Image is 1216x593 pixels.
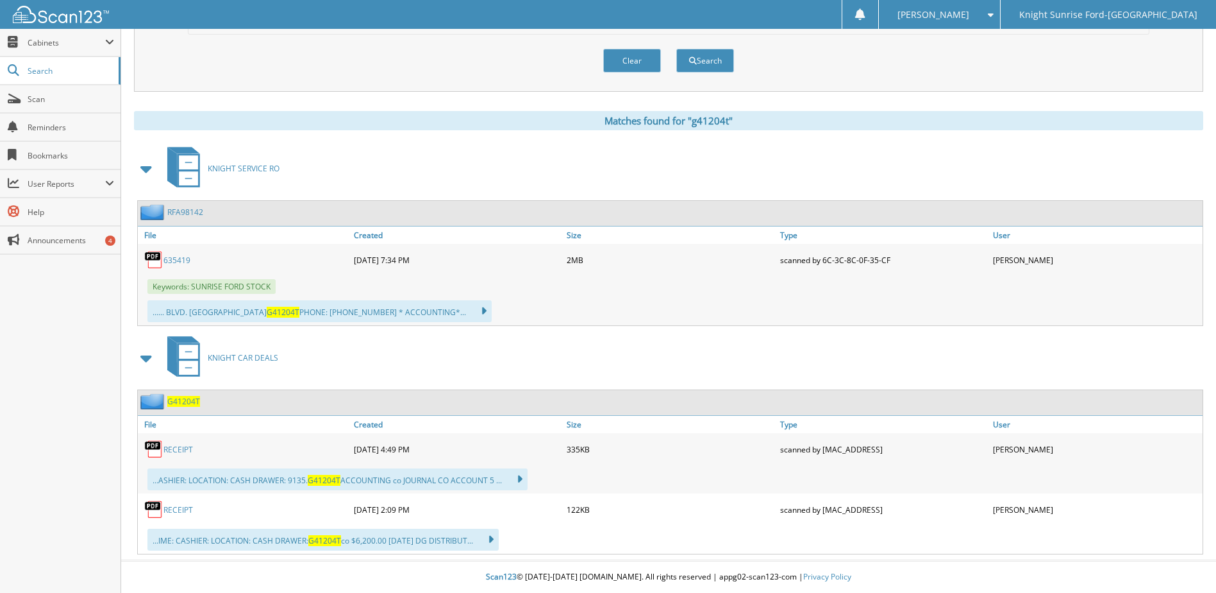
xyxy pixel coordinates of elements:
div: Matches found for "g41204t" [134,111,1203,130]
a: Type [777,227,990,244]
img: folder2.png [140,393,167,409]
span: Bookmarks [28,150,114,161]
span: [PERSON_NAME] [897,11,969,19]
span: Knight Sunrise Ford-[GEOGRAPHIC_DATA] [1019,11,1197,19]
span: G41204T [308,535,341,546]
a: G41204T [167,396,200,407]
div: scanned by 6C-3C-8C-0F-35-CF [777,247,990,273]
a: Created [351,416,563,433]
a: Privacy Policy [803,571,851,582]
span: Keywords: SUNRISE FORD STOCK [147,279,276,294]
div: 335KB [563,436,776,462]
a: Size [563,227,776,244]
img: scan123-logo-white.svg [13,6,109,23]
div: [PERSON_NAME] [990,436,1203,462]
a: 635419 [163,255,190,266]
a: RFA98142 [167,207,203,218]
span: G41204T [267,307,299,318]
img: PDF.png [144,250,163,270]
div: 2MB [563,247,776,273]
div: [PERSON_NAME] [990,247,1203,273]
span: User Reports [28,178,105,189]
button: Search [676,49,734,73]
span: G41204T [308,475,340,486]
button: Clear [603,49,661,73]
div: ...IME: CASHIER: LOCATION: CASH DRAWER: co $6,200.00 [DATE] DG DISTRIBUT... [147,529,499,551]
a: RECEIPT [163,504,193,515]
img: folder2.png [140,204,167,220]
span: Scan123 [486,571,517,582]
div: © [DATE]-[DATE] [DOMAIN_NAME]. All rights reserved | appg02-scan123-com | [121,562,1216,593]
a: User [990,227,1203,244]
a: KNIGHT SERVICE RO [160,143,279,194]
img: PDF.png [144,500,163,519]
a: File [138,227,351,244]
div: 122KB [563,497,776,522]
span: Help [28,207,114,218]
a: File [138,416,351,433]
div: [DATE] 4:49 PM [351,436,563,462]
div: ...ASHIER: LOCATION: CASH DRAWER: 9135. ACCOUNTING co JOURNAL CO ACCOUNT 5 ... [147,468,528,490]
span: Scan [28,94,114,105]
iframe: Chat Widget [1152,531,1216,593]
div: ...... BLVD. [GEOGRAPHIC_DATA] PHONE: [PHONE_NUMBER] * ACCOUNTING*... [147,300,492,322]
span: Announcements [28,235,114,246]
img: PDF.png [144,440,163,459]
div: scanned by [MAC_ADDRESS] [777,497,990,522]
span: Reminders [28,122,114,133]
span: Cabinets [28,37,105,48]
div: [DATE] 7:34 PM [351,247,563,273]
div: scanned by [MAC_ADDRESS] [777,436,990,462]
a: KNIGHT CAR DEALS [160,332,278,383]
span: KNIGHT CAR DEALS [208,352,278,363]
a: User [990,416,1203,433]
a: Created [351,227,563,244]
a: Size [563,416,776,433]
a: RECEIPT [163,444,193,455]
div: [DATE] 2:09 PM [351,497,563,522]
div: 4 [105,236,115,246]
span: Search [28,65,112,76]
div: [PERSON_NAME] [990,497,1203,522]
a: Type [777,416,990,433]
span: KNIGHT SERVICE RO [208,163,279,174]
